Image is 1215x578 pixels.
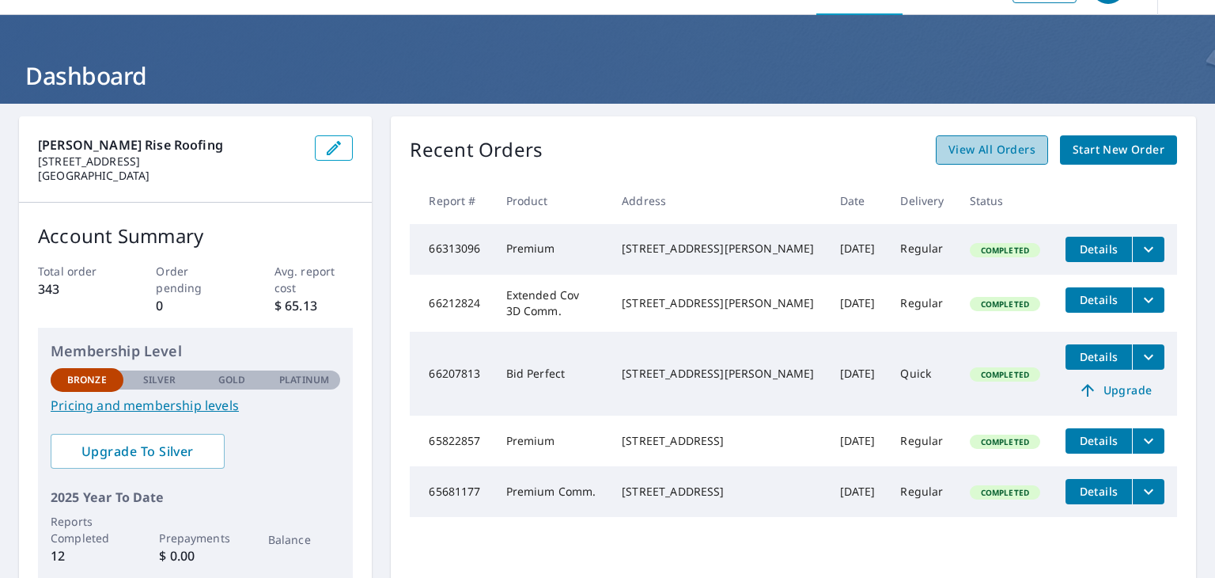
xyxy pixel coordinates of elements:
[38,154,302,169] p: [STREET_ADDRESS]
[67,373,107,387] p: Bronze
[1060,135,1177,165] a: Start New Order
[218,373,245,387] p: Gold
[494,332,610,416] td: Bid Perfect
[609,177,827,224] th: Address
[827,275,888,332] td: [DATE]
[51,396,340,415] a: Pricing and membership levels
[827,416,888,466] td: [DATE]
[1065,479,1132,504] button: detailsBtn-65681177
[936,135,1048,165] a: View All Orders
[1065,344,1132,370] button: detailsBtn-66207813
[622,366,814,382] div: [STREET_ADDRESS][PERSON_NAME]
[827,177,888,224] th: Date
[410,135,543,165] p: Recent Orders
[410,332,493,416] td: 66207813
[1065,428,1132,454] button: detailsBtn-65822857
[971,369,1039,380] span: Completed
[1073,140,1164,160] span: Start New Order
[948,140,1035,160] span: View All Orders
[268,531,341,548] p: Balance
[1065,237,1132,262] button: detailsBtn-66313096
[971,487,1039,498] span: Completed
[1075,349,1122,364] span: Details
[38,263,117,279] p: Total order
[1065,287,1132,313] button: detailsBtn-66212824
[51,434,225,469] a: Upgrade To Silver
[51,488,340,507] p: 2025 Year To Date
[1075,292,1122,307] span: Details
[1075,433,1122,448] span: Details
[1075,241,1122,257] span: Details
[274,296,354,315] p: $ 65.13
[827,466,888,517] td: [DATE]
[51,546,123,565] p: 12
[51,340,340,362] p: Membership Level
[971,245,1039,256] span: Completed
[971,299,1039,310] span: Completed
[1132,237,1164,262] button: filesDropdownBtn-66313096
[1075,381,1155,400] span: Upgrade
[274,263,354,296] p: Avg. report cost
[622,484,814,500] div: [STREET_ADDRESS]
[827,332,888,416] td: [DATE]
[1075,484,1122,499] span: Details
[410,466,493,517] td: 65681177
[494,416,610,466] td: Premium
[888,416,956,466] td: Regular
[38,222,353,250] p: Account Summary
[143,373,176,387] p: Silver
[888,224,956,275] td: Regular
[622,295,814,311] div: [STREET_ADDRESS][PERSON_NAME]
[1132,428,1164,454] button: filesDropdownBtn-65822857
[1132,287,1164,313] button: filesDropdownBtn-66212824
[622,433,814,449] div: [STREET_ADDRESS]
[38,279,117,299] p: 343
[888,275,956,332] td: Regular
[888,332,956,416] td: Quick
[888,177,956,224] th: Delivery
[19,59,1196,92] h1: Dashboard
[159,530,232,546] p: Prepayments
[888,466,956,517] td: Regular
[827,224,888,275] td: [DATE]
[410,275,493,332] td: 66212824
[38,169,302,183] p: [GEOGRAPHIC_DATA]
[1132,344,1164,370] button: filesDropdownBtn-66207813
[156,263,235,296] p: Order pending
[494,466,610,517] td: Premium Comm.
[957,177,1053,224] th: Status
[410,416,493,466] td: 65822857
[410,177,493,224] th: Report #
[1132,479,1164,504] button: filesDropdownBtn-65681177
[410,224,493,275] td: 66313096
[38,135,302,154] p: [PERSON_NAME] Rise Roofing
[63,443,212,460] span: Upgrade To Silver
[159,546,232,565] p: $ 0.00
[51,513,123,546] p: Reports Completed
[494,224,610,275] td: Premium
[494,177,610,224] th: Product
[622,241,814,257] div: [STREET_ADDRESS][PERSON_NAME]
[156,296,235,315] p: 0
[971,436,1039,447] span: Completed
[494,275,610,332] td: Extended Cov 3D Comm.
[279,373,329,387] p: Platinum
[1065,378,1164,403] a: Upgrade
